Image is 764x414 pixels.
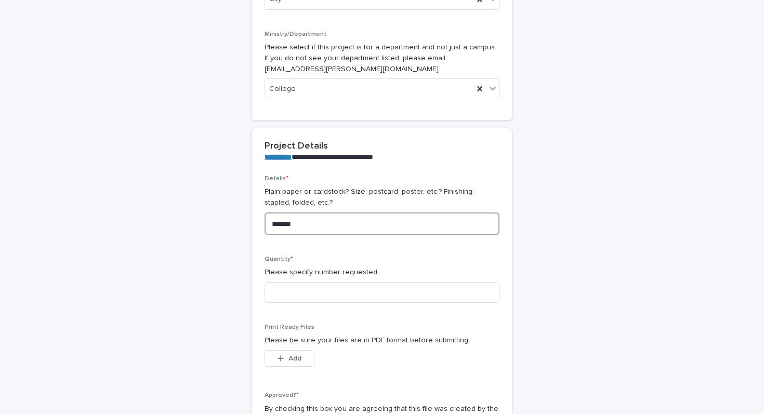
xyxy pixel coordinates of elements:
span: Add [288,355,301,362]
span: Details [265,176,288,182]
span: Quantity [265,256,293,262]
h2: Project Details [265,141,328,152]
span: College [269,84,296,95]
span: Approved? [265,392,299,398]
p: Please be sure your files are in PDF format before submitting. [265,335,499,346]
p: Please specify number requested. [265,267,499,278]
span: Ministry/Department [265,31,326,37]
p: Please select if this project is for a department and not just a campus. If you do not see your d... [265,42,499,74]
button: Add [265,350,314,367]
span: Print Ready Files [265,324,314,330]
p: Plain paper or cardstock? Size: postcard, poster, etc.? Finishing: stapled, folded, etc.? [265,186,499,208]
